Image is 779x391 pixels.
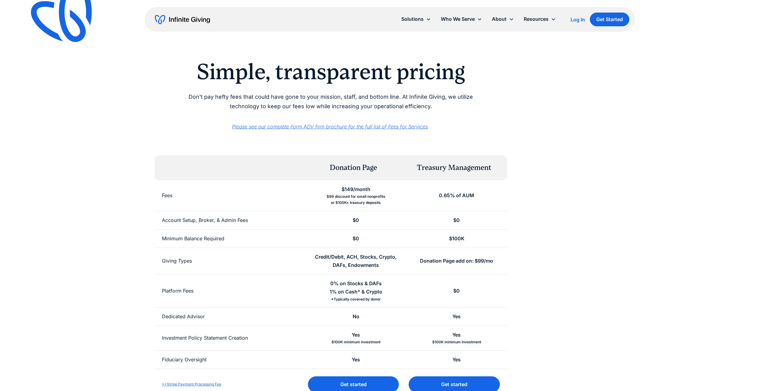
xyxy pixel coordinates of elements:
div: About [487,13,519,26]
div: Solutions [396,13,436,26]
a: Get Started [590,13,629,26]
div: $100K minimum investment [331,339,380,345]
div: Who We Serve [441,15,475,23]
div: Dedicated Advisor [162,312,205,321]
div: About [492,15,507,23]
a: home [155,15,210,24]
div: Giving Types [162,257,192,265]
div: Fees [162,191,172,200]
div: Donation Page add on: $99/mo [420,257,493,265]
div: $0 [353,216,359,224]
div: Donation Page [330,163,377,173]
div: Resources [519,13,561,26]
div: $99 discount for small nonprofits or $100K+ treasury deposits [327,194,385,206]
div: Yes [352,356,360,364]
div: Resources [524,15,549,23]
div: No [353,312,359,321]
div: Credit/Debit, ACH, Stocks, Crypto, DAFs, Endowments [313,253,399,269]
h2: Simple, transparent pricing [174,59,488,85]
div: Yes [452,312,461,321]
div: 0.65% of AUM [439,191,474,200]
div: $0 [353,234,359,243]
a: Please see our complete Form ADV firm brochure for the full list of Fees for Services [232,124,428,130]
div: $0 [453,287,460,295]
div: Yes [352,331,360,339]
div: Treasury Management [417,163,491,173]
div: Log In [571,17,585,22]
p: Don't pay hefty fees that could have gone to your mission, staff, and bottom line. At Infinite Gi... [174,92,488,111]
div: *Typically covered by donor [331,296,381,302]
div: 0% on Stocks & DAFs 1% on Cash* & Crypto [330,279,382,296]
div: Account Setup, Broker, & Admin Fees [162,216,248,224]
a: Log In [571,16,585,23]
div: Platform Fees [162,287,193,295]
div: Yes [452,356,461,364]
div: $100K minimum investment [432,339,481,345]
div: Who We Serve [436,13,487,26]
div: $100K [449,234,464,243]
div: Solutions [401,15,424,23]
div: Fiduciary Oversight [162,356,207,364]
div: Yes [452,331,461,339]
div: $0 [453,216,460,224]
a: *+Stripe Payment Processing Fee [162,382,221,386]
div: $149/month [342,185,370,194]
div: Investment Policy Statement Creation [162,334,248,342]
div: Minimum Balance Required [162,234,224,243]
